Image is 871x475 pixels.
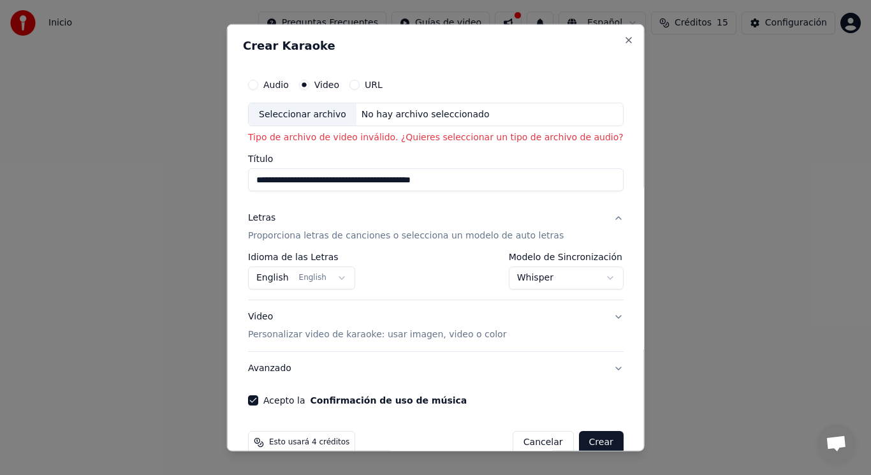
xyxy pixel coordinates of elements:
[365,80,383,89] label: URL
[249,103,356,126] div: Seleccionar archivo
[248,230,564,242] p: Proporciona letras de canciones o selecciona un modelo de auto letras
[263,80,289,89] label: Audio
[248,352,624,385] button: Avanzado
[248,252,355,261] label: Idioma de las Letras
[314,80,339,89] label: Video
[248,154,624,163] label: Título
[263,396,467,405] label: Acepto la
[248,252,624,300] div: LetrasProporciona letras de canciones o selecciona un modelo de auto letras
[248,311,506,341] div: Video
[248,131,624,144] p: Tipo de archivo de video inválido. ¿Quieres seleccionar un tipo de archivo de audio?
[248,212,275,224] div: Letras
[356,108,494,121] div: No hay archivo seleccionado
[508,252,623,261] label: Modelo de Sincronización
[512,431,573,454] button: Cancelar
[578,431,623,454] button: Crear
[248,328,506,341] p: Personalizar video de karaoke: usar imagen, video o color
[269,437,349,448] span: Esto usará 4 créditos
[243,40,629,51] h2: Crear Karaoke
[310,396,467,405] button: Acepto la
[248,201,624,252] button: LetrasProporciona letras de canciones o selecciona un modelo de auto letras
[248,300,624,351] button: VideoPersonalizar video de karaoke: usar imagen, video o color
